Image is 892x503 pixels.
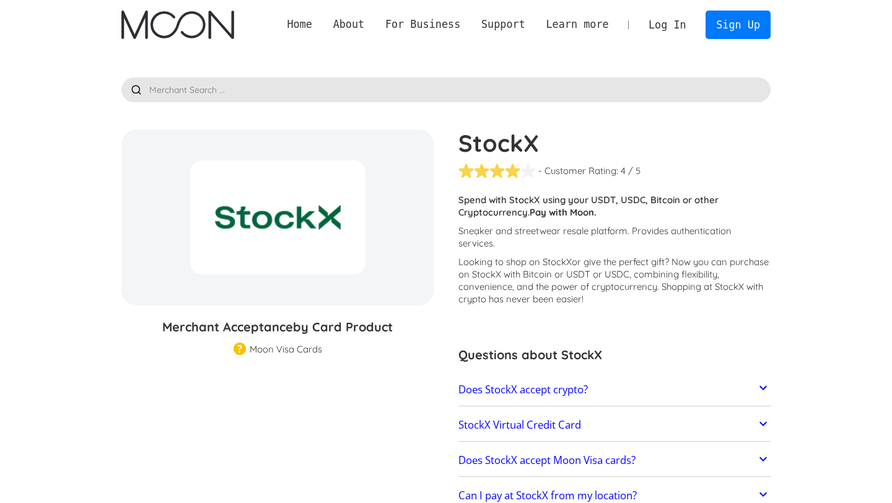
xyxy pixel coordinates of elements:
[458,383,588,396] h2: Does StockX accept crypto?
[628,165,641,177] div: / 5
[546,17,608,32] div: Learn more
[536,17,619,32] div: Learn more
[458,489,637,502] h2: Can I pay at StockX from my location?
[458,454,636,466] h2: Does StockX accept Moon Visa cards?
[530,206,597,218] strong: Pay with Moon.
[706,11,770,38] a: Sign Up
[458,346,771,364] h3: Questions about StockX
[293,319,393,335] span: by Card Product
[458,129,771,157] h1: StockX
[458,447,771,473] a: Does StockX accept Moon Visa cards?
[250,343,322,356] div: Moon Visa Cards
[121,77,771,102] input: Merchant Search ...
[121,318,434,336] h3: Merchant Acceptance
[375,17,471,32] div: For Business
[458,412,771,438] a: StockX Virtual Credit Card
[538,165,618,177] div: - Customer Rating:
[121,11,234,39] img: Moon Logo
[458,377,771,403] a: Does StockX accept crypto?
[385,17,460,32] div: For Business
[621,165,626,177] div: 4
[458,194,771,219] p: Spend with StockX using your USDT, USDC, Bitcoin or other Cryptocurrency.
[323,17,375,32] div: About
[277,17,323,32] a: Home
[458,225,771,250] p: Sneaker and streetwear resale platform. Provides authentication services.
[333,17,365,32] div: About
[121,11,234,39] a: home
[572,256,665,268] span: or give the perfect gift
[458,419,581,431] h2: StockX Virtual Credit Card
[638,11,696,38] a: Log In
[458,256,771,305] p: Looking to shop on StockX ? Now you can purchase on StockX with Bitcoin or USDT or USDC, combinin...
[481,17,525,32] div: Support
[471,17,535,32] div: Support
